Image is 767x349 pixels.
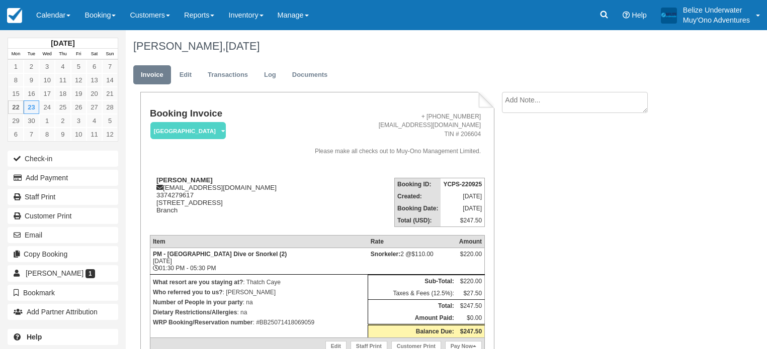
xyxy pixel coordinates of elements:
a: [PERSON_NAME] 1 [8,265,118,281]
td: $247.50 [441,214,484,227]
a: 23 [24,100,39,114]
th: Amount Paid: [368,312,457,325]
img: checkfront-main-nav-mini-logo.png [7,8,22,23]
th: Total (USD): [395,214,441,227]
button: Add Payment [8,170,118,186]
strong: Snorkeler [371,251,400,258]
a: 4 [55,60,70,73]
p: Muy'Ono Adventures [683,15,750,25]
p: : na [153,297,365,307]
th: Rate [368,235,457,248]
a: Edit [172,65,199,85]
a: 1 [39,114,55,128]
span: Help [632,11,647,19]
strong: Number of People in your party [153,299,243,306]
td: $220.00 [457,275,485,287]
strong: What resort are you staying at? [153,279,243,286]
th: Amount [457,235,485,248]
a: 24 [39,100,55,114]
a: 2 [55,114,70,128]
a: 29 [8,114,24,128]
div: [EMAIL_ADDRESS][DOMAIN_NAME] 3374279617 [STREET_ADDRESS] Branch [150,176,291,226]
a: 25 [55,100,70,114]
a: 2 [24,60,39,73]
a: 5 [71,60,87,73]
th: Booking Date: [395,202,441,214]
a: 14 [102,73,118,87]
button: Email [8,227,118,243]
td: [DATE] [441,190,484,202]
address: + [PHONE_NUMBER] [EMAIL_ADDRESS][DOMAIN_NAME] TIN # 206604 Please make all checks out to Muy-Ono ... [295,112,481,156]
th: Fri [71,49,87,60]
a: 7 [24,128,39,141]
a: Help [8,329,118,345]
a: 16 [24,87,39,100]
strong: Who referred you to us? [153,289,223,296]
a: 15 [8,87,24,100]
a: Transactions [200,65,255,85]
p: Belize Underwater [683,5,750,15]
a: Invoice [133,65,171,85]
button: Check-in [8,151,118,167]
td: $0.00 [457,312,485,325]
strong: $247.50 [460,328,482,335]
a: 18 [55,87,70,100]
a: 20 [87,87,102,100]
em: [GEOGRAPHIC_DATA] [150,122,226,140]
span: 1 [86,269,95,278]
a: 11 [55,73,70,87]
button: Add Partner Attribution [8,304,118,320]
a: 13 [87,73,102,87]
a: 11 [87,128,102,141]
b: Help [27,333,42,341]
a: Log [257,65,284,85]
a: [GEOGRAPHIC_DATA] [150,122,222,140]
td: Taxes & Fees (12.5%): [368,287,457,300]
a: 12 [71,73,87,87]
button: Copy Booking [8,246,118,262]
a: 1 [8,60,24,73]
a: 21 [102,87,118,100]
h1: [PERSON_NAME], [133,40,694,52]
h1: Booking Invoice [150,108,291,119]
a: 26 [71,100,87,114]
th: Sub-Total: [368,275,457,287]
a: Customer Print [8,208,118,224]
a: 3 [39,60,55,73]
a: 12 [102,128,118,141]
th: Balance Due: [368,324,457,337]
strong: YCPS-220925 [443,181,482,188]
strong: PM - [GEOGRAPHIC_DATA] Dive or Snorkel (2) [153,251,287,258]
a: 8 [8,73,24,87]
span: [DATE] [225,40,260,52]
a: 19 [71,87,87,100]
td: $27.50 [457,287,485,300]
a: 7 [102,60,118,73]
strong: [DATE] [51,39,74,47]
a: 9 [55,128,70,141]
div: $220.00 [459,251,482,266]
th: Sun [102,49,118,60]
th: Mon [8,49,24,60]
th: Wed [39,49,55,60]
a: Staff Print [8,189,118,205]
th: Tue [24,49,39,60]
strong: Dietary Restrictions/Allergies [153,309,237,316]
th: Sat [87,49,102,60]
i: Help [623,12,630,19]
th: Thu [55,49,70,60]
a: 5 [102,114,118,128]
a: 6 [8,128,24,141]
span: [PERSON_NAME] [26,269,83,277]
th: Total: [368,299,457,312]
img: A19 [661,7,677,23]
td: [DATE] [441,202,484,214]
a: 30 [24,114,39,128]
p: : na [153,307,365,317]
strong: [PERSON_NAME] [156,176,213,184]
a: 10 [39,73,55,87]
th: Item [150,235,368,248]
td: $247.50 [457,299,485,312]
strong: WRP Booking/Reservation number [153,319,252,326]
td: [DATE] 01:30 PM - 05:30 PM [150,248,368,274]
